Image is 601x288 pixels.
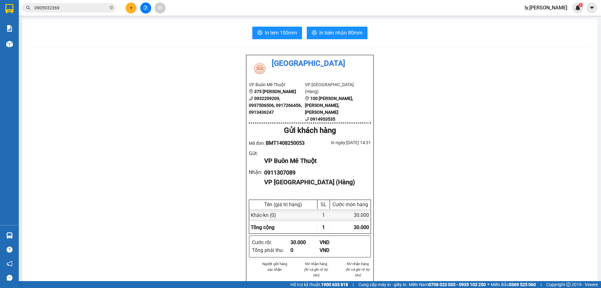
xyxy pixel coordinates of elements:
[310,117,335,122] b: 0914953535
[358,281,407,288] span: Cung cấp máy in - giấy in:
[320,246,349,254] div: VND
[251,212,276,218] span: Khác - kn (0)
[3,3,91,37] li: [GEOGRAPHIC_DATA]
[249,89,253,94] span: environment
[7,247,13,253] span: question-circle
[110,6,113,9] span: close-circle
[305,117,309,121] span: phone
[589,5,595,11] span: caret-down
[319,29,362,37] span: In biên nhận 80mm
[579,3,582,7] span: 1
[34,4,108,11] input: Tìm tên, số ĐT hoặc mã đơn
[310,139,371,146] div: In ngày: [DATE] 14:31
[429,282,486,287] strong: 0708 023 035 - 0935 103 250
[7,261,13,267] span: notification
[249,125,371,137] div: Gửi khách hàng
[319,202,328,207] div: SL
[487,283,489,286] span: ⚪️
[266,140,305,146] span: BMT1408250053
[43,44,83,65] li: VP [GEOGRAPHIC_DATA] (Hàng)
[491,281,536,288] span: Miền Bắc
[140,3,151,13] button: file-add
[320,238,349,246] div: VND
[586,3,597,13] button: caret-down
[252,27,302,39] button: printerIn tem 100mm
[305,96,353,115] b: 100 [PERSON_NAME], [PERSON_NAME], [PERSON_NAME]
[578,3,583,7] sup: 1
[305,81,361,95] li: VP [GEOGRAPHIC_DATA] (Hàng)
[249,58,271,80] img: logo.jpg
[290,238,320,246] div: 30.000
[541,281,542,288] span: |
[322,224,325,230] span: 1
[265,29,297,37] span: In tem 100mm
[3,3,25,25] img: logo.jpg
[264,177,366,187] div: VP [GEOGRAPHIC_DATA] (Hàng)
[509,282,536,287] strong: 0369 525 060
[409,281,486,288] span: Miền Nam
[129,6,133,10] span: plus
[249,58,371,70] li: [GEOGRAPHIC_DATA]
[321,282,348,287] strong: 1900 633 818
[7,275,13,281] span: message
[264,156,366,166] div: VP Buôn Mê Thuột
[307,27,367,39] button: printerIn biên nhận 80mm
[251,224,275,230] span: Tổng cộng
[252,238,290,246] div: Cước rồi :
[264,168,366,177] div: 0911307089
[6,25,13,32] img: solution-icon
[26,6,30,10] span: search
[290,281,348,288] span: Hỗ trợ kỹ thuật:
[575,5,581,11] img: icon-new-feature
[3,44,43,51] li: VP Buôn Mê Thuột
[331,202,369,207] div: Cước món hàng
[249,149,264,157] div: Gửi :
[344,261,371,267] li: NV nhận hàng
[254,89,296,94] b: 375 [PERSON_NAME]
[257,30,262,36] span: printer
[155,3,166,13] button: aim
[305,96,309,101] span: environment
[6,41,13,47] img: warehouse-icon
[303,261,330,267] li: NV nhận hàng
[6,232,13,239] img: warehouse-icon
[304,267,328,277] i: (Kí và ghi rõ họ tên)
[330,209,371,221] div: 30.000
[249,96,253,101] span: phone
[261,261,288,272] li: Người gửi hàng xác nhận
[126,3,136,13] button: plus
[143,6,148,10] span: file-add
[251,202,316,207] div: Tên (giá trị hàng)
[5,4,13,13] img: logo-vxr
[249,139,310,147] div: Mã đơn:
[249,81,305,88] li: VP Buôn Mê Thuột
[566,282,571,287] span: copyright
[158,6,162,10] span: aim
[353,281,354,288] span: |
[252,246,290,254] div: Tổng phải thu :
[312,30,317,36] span: printer
[290,246,320,254] div: 0
[354,224,369,230] span: 30.000
[249,96,302,115] b: 0932209209, 0937506506, 0917266456, 0913436247
[317,209,330,221] div: 1
[249,168,264,176] div: Nhận :
[110,5,113,11] span: close-circle
[520,4,572,12] span: ly.[PERSON_NAME]
[346,267,370,277] i: (Kí và ghi rõ họ tên)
